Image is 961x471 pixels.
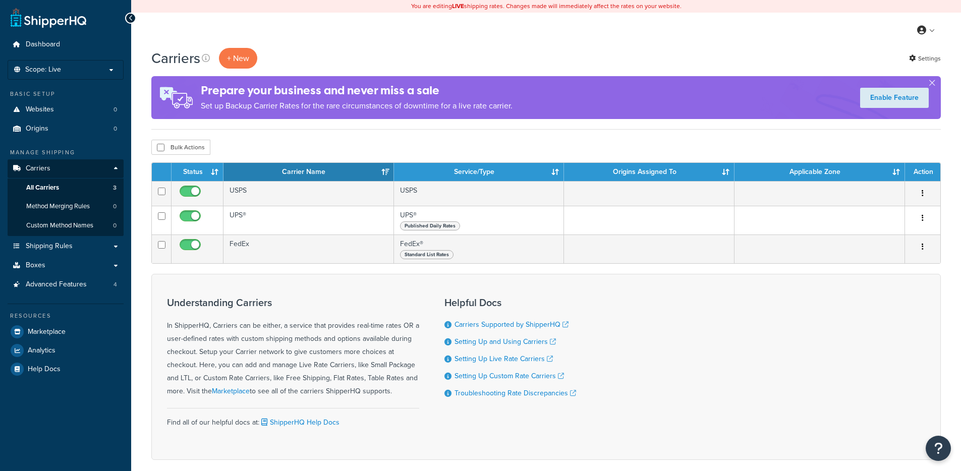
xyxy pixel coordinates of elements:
[8,360,124,378] a: Help Docs
[26,125,48,133] span: Origins
[8,179,124,197] a: All Carriers 3
[26,40,60,49] span: Dashboard
[400,221,460,230] span: Published Daily Rates
[455,354,553,364] a: Setting Up Live Rate Carriers
[223,206,394,234] td: UPS®
[8,120,124,138] li: Origins
[167,297,419,398] div: In ShipperHQ, Carriers can be either, a service that provides real-time rates OR a user-defined r...
[455,336,556,347] a: Setting Up and Using Carriers
[8,100,124,119] a: Websites 0
[860,88,929,108] a: Enable Feature
[151,76,201,119] img: ad-rules-rateshop-fe6ec290ccb7230408bd80ed9643f0289d75e0ffd9eb532fc0e269fcd187b520.png
[444,297,576,308] h3: Helpful Docs
[114,280,117,289] span: 4
[28,328,66,336] span: Marketplace
[8,197,124,216] li: Method Merging Rules
[26,164,50,173] span: Carriers
[212,386,250,396] a: Marketplace
[219,48,257,69] button: + New
[26,261,45,270] span: Boxes
[8,256,124,275] a: Boxes
[8,100,124,119] li: Websites
[926,436,951,461] button: Open Resource Center
[8,120,124,138] a: Origins 0
[909,51,941,66] a: Settings
[8,35,124,54] a: Dashboard
[8,90,124,98] div: Basic Setup
[8,159,124,236] li: Carriers
[8,275,124,294] li: Advanced Features
[8,275,124,294] a: Advanced Features 4
[400,250,454,259] span: Standard List Rates
[394,206,564,234] td: UPS®
[113,202,117,211] span: 0
[8,197,124,216] a: Method Merging Rules 0
[114,125,117,133] span: 0
[113,221,117,230] span: 0
[8,159,124,178] a: Carriers
[28,365,61,374] span: Help Docs
[394,163,564,181] th: Service/Type: activate to sort column ascending
[25,66,61,74] span: Scope: Live
[26,242,73,251] span: Shipping Rules
[8,148,124,157] div: Manage Shipping
[564,163,734,181] th: Origins Assigned To: activate to sort column ascending
[223,234,394,263] td: FedEx
[26,280,87,289] span: Advanced Features
[455,371,564,381] a: Setting Up Custom Rate Carriers
[734,163,905,181] th: Applicable Zone: activate to sort column ascending
[26,184,59,192] span: All Carriers
[8,216,124,235] li: Custom Method Names
[201,99,513,113] p: Set up Backup Carrier Rates for the rare circumstances of downtime for a live rate carrier.
[172,163,223,181] th: Status: activate to sort column ascending
[28,346,55,355] span: Analytics
[26,105,54,114] span: Websites
[394,181,564,206] td: USPS
[905,163,940,181] th: Action
[8,179,124,197] li: All Carriers
[167,408,419,429] div: Find all of our helpful docs at:
[452,2,464,11] b: LIVE
[201,82,513,99] h4: Prepare your business and never miss a sale
[8,341,124,360] a: Analytics
[8,312,124,320] div: Resources
[8,216,124,235] a: Custom Method Names 0
[113,184,117,192] span: 3
[151,48,200,68] h1: Carriers
[8,323,124,341] a: Marketplace
[455,388,576,398] a: Troubleshooting Rate Discrepancies
[151,140,210,155] button: Bulk Actions
[223,181,394,206] td: USPS
[259,417,340,428] a: ShipperHQ Help Docs
[114,105,117,114] span: 0
[8,237,124,256] a: Shipping Rules
[11,8,86,28] a: ShipperHQ Home
[26,202,90,211] span: Method Merging Rules
[455,319,569,330] a: Carriers Supported by ShipperHQ
[394,234,564,263] td: FedEx®
[26,221,93,230] span: Custom Method Names
[223,163,394,181] th: Carrier Name: activate to sort column ascending
[167,297,419,308] h3: Understanding Carriers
